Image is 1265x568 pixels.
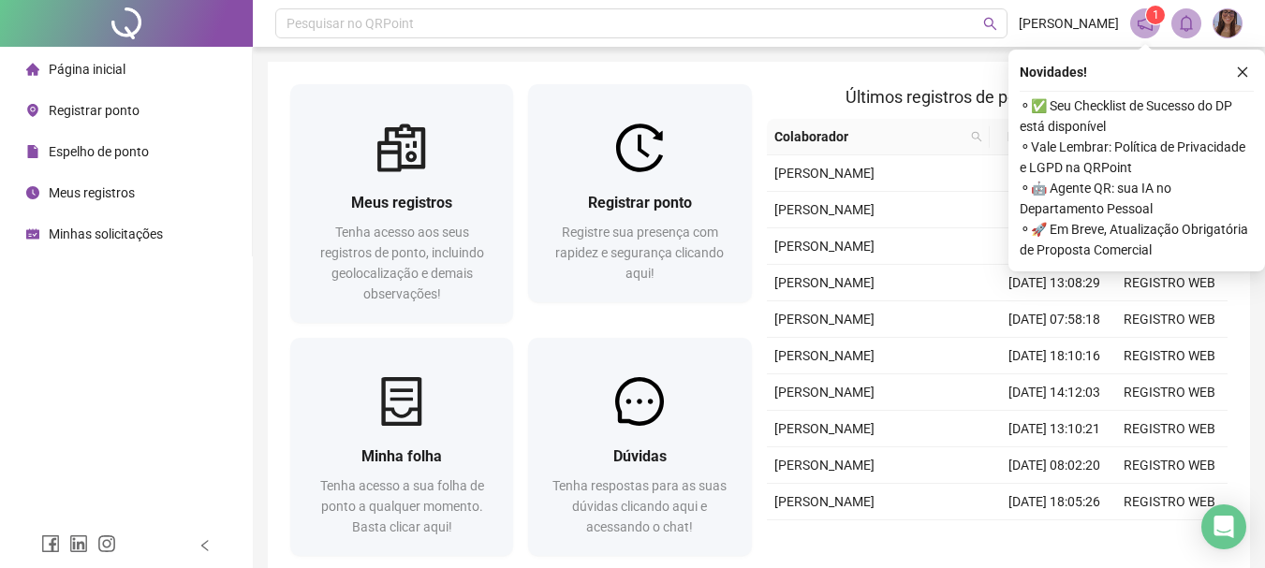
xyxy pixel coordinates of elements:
[26,145,39,158] span: file
[1178,15,1195,32] span: bell
[774,275,875,290] span: [PERSON_NAME]
[997,411,1112,447] td: [DATE] 13:10:21
[1020,62,1087,82] span: Novidades !
[997,155,1112,192] td: [DATE] 08:04:50
[990,119,1101,155] th: Data/Hora
[997,126,1079,147] span: Data/Hora
[320,225,484,301] span: Tenha acesso aos seus registros de ponto, incluindo geolocalização e demais observações!
[774,312,875,327] span: [PERSON_NAME]
[1020,219,1254,260] span: ⚬ 🚀 Em Breve, Atualização Obrigatória de Proposta Comercial
[26,104,39,117] span: environment
[983,17,997,31] span: search
[997,265,1112,301] td: [DATE] 13:08:29
[41,534,60,553] span: facebook
[199,539,212,552] span: left
[49,144,149,159] span: Espelho de ponto
[997,447,1112,484] td: [DATE] 08:02:20
[997,228,1112,265] td: [DATE] 14:37:14
[1112,338,1228,374] td: REGISTRO WEB
[26,227,39,240] span: schedule
[1112,520,1228,557] td: REGISTRO WEB
[290,84,513,323] a: Meus registrosTenha acesso aos seus registros de ponto, incluindo geolocalização e demais observa...
[971,131,982,142] span: search
[1112,301,1228,338] td: REGISTRO WEB
[774,494,875,509] span: [PERSON_NAME]
[97,534,116,553] span: instagram
[846,87,1148,107] span: Últimos registros de ponto sincronizados
[1112,374,1228,411] td: REGISTRO WEB
[613,447,667,465] span: Dúvidas
[49,185,135,200] span: Meus registros
[997,484,1112,520] td: [DATE] 18:05:26
[588,194,692,211] span: Registrar ponto
[555,225,724,281] span: Registre sua presença com rapidez e segurança clicando aqui!
[997,520,1112,557] td: [DATE] 14:58:48
[1201,504,1246,549] div: Open Intercom Messenger
[774,126,964,147] span: Colaborador
[1112,265,1228,301] td: REGISTRO WEB
[1214,9,1242,37] img: 90503
[774,421,875,436] span: [PERSON_NAME]
[1020,95,1254,137] span: ⚬ ✅ Seu Checklist de Sucesso do DP está disponível
[49,103,140,118] span: Registrar ponto
[69,534,88,553] span: linkedin
[1137,15,1154,32] span: notification
[997,192,1112,228] td: [DATE] 18:05:18
[774,239,875,254] span: [PERSON_NAME]
[1236,66,1249,79] span: close
[997,374,1112,411] td: [DATE] 14:12:03
[26,186,39,199] span: clock-circle
[774,166,875,181] span: [PERSON_NAME]
[1146,6,1165,24] sup: 1
[528,84,751,302] a: Registrar pontoRegistre sua presença com rapidez e segurança clicando aqui!
[351,194,452,211] span: Meus registros
[1020,137,1254,178] span: ⚬ Vale Lembrar: Política de Privacidade e LGPD na QRPoint
[774,458,875,473] span: [PERSON_NAME]
[49,226,163,241] span: Minhas solicitações
[26,63,39,76] span: home
[997,338,1112,374] td: [DATE] 18:10:16
[1019,13,1119,34] span: [PERSON_NAME]
[361,447,442,465] span: Minha folha
[1112,484,1228,520] td: REGISTRO WEB
[1153,8,1159,22] span: 1
[967,123,986,151] span: search
[552,478,727,534] span: Tenha respostas para as suas dúvidas clicando aqui e acessando o chat!
[49,62,125,77] span: Página inicial
[774,202,875,217] span: [PERSON_NAME]
[774,385,875,400] span: [PERSON_NAME]
[528,338,751,556] a: DúvidasTenha respostas para as suas dúvidas clicando aqui e acessando o chat!
[774,348,875,363] span: [PERSON_NAME]
[997,301,1112,338] td: [DATE] 07:58:18
[290,338,513,556] a: Minha folhaTenha acesso a sua folha de ponto a qualquer momento. Basta clicar aqui!
[1112,447,1228,484] td: REGISTRO WEB
[320,478,484,534] span: Tenha acesso a sua folha de ponto a qualquer momento. Basta clicar aqui!
[1020,178,1254,219] span: ⚬ 🤖 Agente QR: sua IA no Departamento Pessoal
[1112,411,1228,447] td: REGISTRO WEB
